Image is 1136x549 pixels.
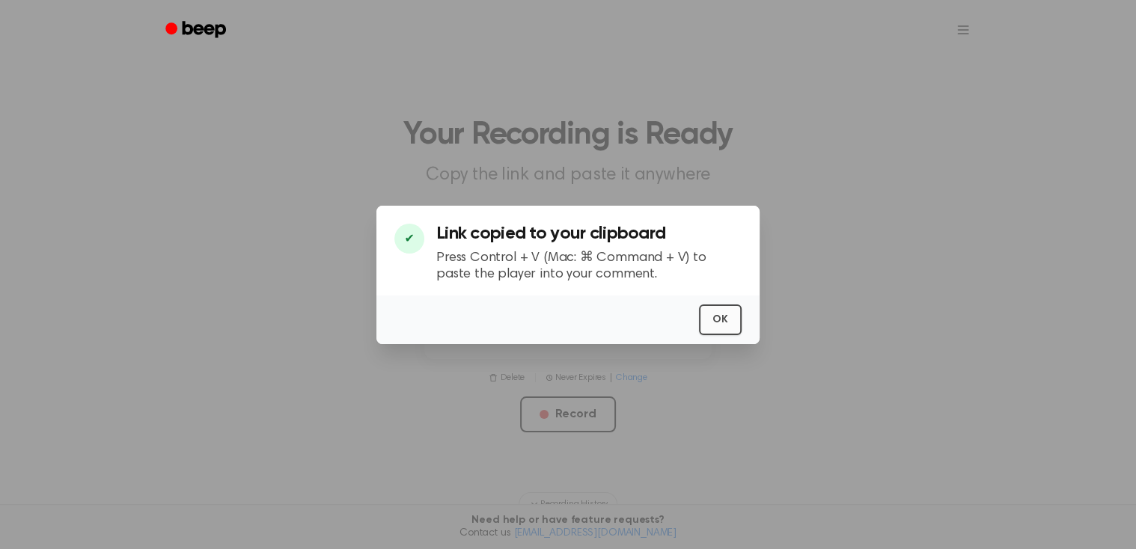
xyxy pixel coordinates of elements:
[436,224,742,244] h3: Link copied to your clipboard
[394,224,424,254] div: ✔
[945,12,981,48] button: Open menu
[155,16,239,45] a: Beep
[436,250,742,283] p: Press Control + V (Mac: ⌘ Command + V) to paste the player into your comment.
[699,304,742,335] button: OK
